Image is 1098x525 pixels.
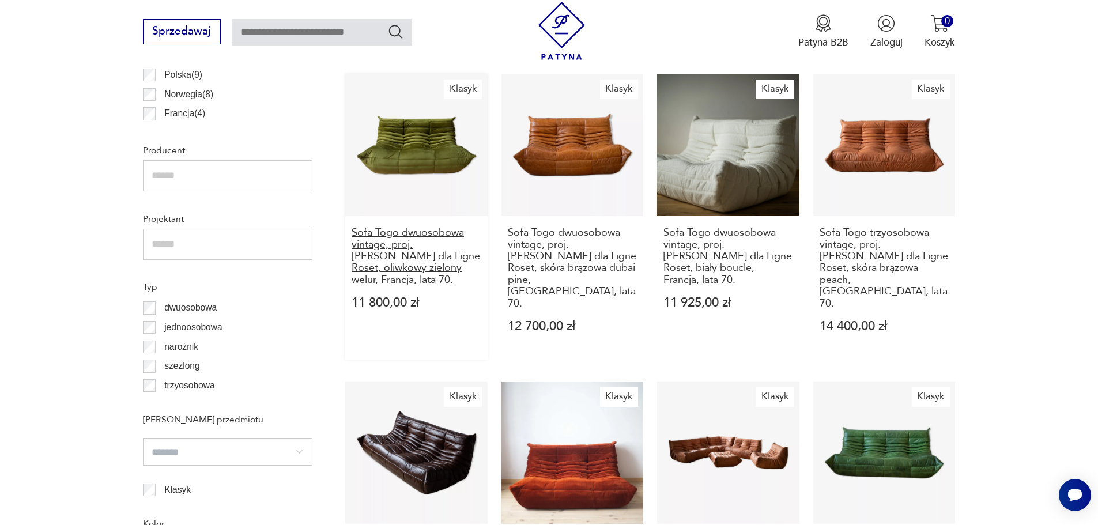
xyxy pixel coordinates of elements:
p: Klasyk [164,482,191,497]
img: Patyna - sklep z meblami i dekoracjami vintage [533,2,591,60]
p: narożnik [164,339,198,354]
p: Szwajcaria ( 4 ) [164,126,219,141]
div: 0 [941,15,953,27]
button: Szukaj [387,23,404,40]
p: Norwegia ( 8 ) [164,87,213,102]
a: KlasykSofa Togo trzyosobowa vintage, proj. M. Ducaroy dla Ligne Roset, skóra brązowa peach, Franc... [813,74,956,360]
button: Patyna B2B [798,14,848,49]
a: Sprzedawaj [143,28,221,37]
a: KlasykSofa Togo dwuosobowa vintage, proj. M. Ducaroy dla Ligne Roset, biały boucle, Francja, lata... [657,74,799,360]
p: Patyna B2B [798,36,848,49]
h3: Sofa Togo trzyosobowa vintage, proj. [PERSON_NAME] dla Ligne Roset, skóra brązowa peach, [GEOGRAP... [820,227,949,309]
p: Polska ( 9 ) [164,67,202,82]
p: jednoosobowa [164,320,222,335]
a: Ikona medaluPatyna B2B [798,14,848,49]
p: 11 800,00 zł [352,297,481,309]
p: Typ [143,280,312,294]
p: Projektant [143,211,312,226]
p: 11 925,00 zł [663,297,793,309]
a: KlasykSofa Togo dwuosobowa vintage, proj. M. Ducaroy dla Ligne Roset, skóra brązowa dubai pine, F... [501,74,644,360]
p: Koszyk [925,36,955,49]
iframe: Smartsupp widget button [1059,479,1091,511]
p: 14 400,00 zł [820,320,949,333]
button: 0Koszyk [925,14,955,49]
p: Francja ( 4 ) [164,106,205,121]
p: Producent [143,143,312,158]
img: Ikona medalu [814,14,832,32]
img: Ikonka użytkownika [877,14,895,32]
h3: Sofa Togo dwuosobowa vintage, proj. [PERSON_NAME] dla Ligne Roset, biały boucle, Francja, lata 70. [663,227,793,286]
p: Zaloguj [870,36,903,49]
h3: Sofa Togo dwuosobowa vintage, proj. [PERSON_NAME] dla Ligne Roset, skóra brązowa dubai pine, [GEO... [508,227,637,309]
p: 12 700,00 zł [508,320,637,333]
img: Ikona koszyka [931,14,949,32]
a: KlasykSofa Togo dwuosobowa vintage, proj. M. Ducaroy dla Ligne Roset, oliwkowy zielony welur, Fra... [345,74,488,360]
button: Zaloguj [870,14,903,49]
button: Sprzedawaj [143,19,221,44]
h3: Sofa Togo dwuosobowa vintage, proj. [PERSON_NAME] dla Ligne Roset, oliwkowy zielony welur, Francj... [352,227,481,286]
p: dwuosobowa [164,300,217,315]
p: [PERSON_NAME] przedmiotu [143,412,312,427]
p: szezlong [164,358,200,373]
p: trzyosobowa [164,378,215,393]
